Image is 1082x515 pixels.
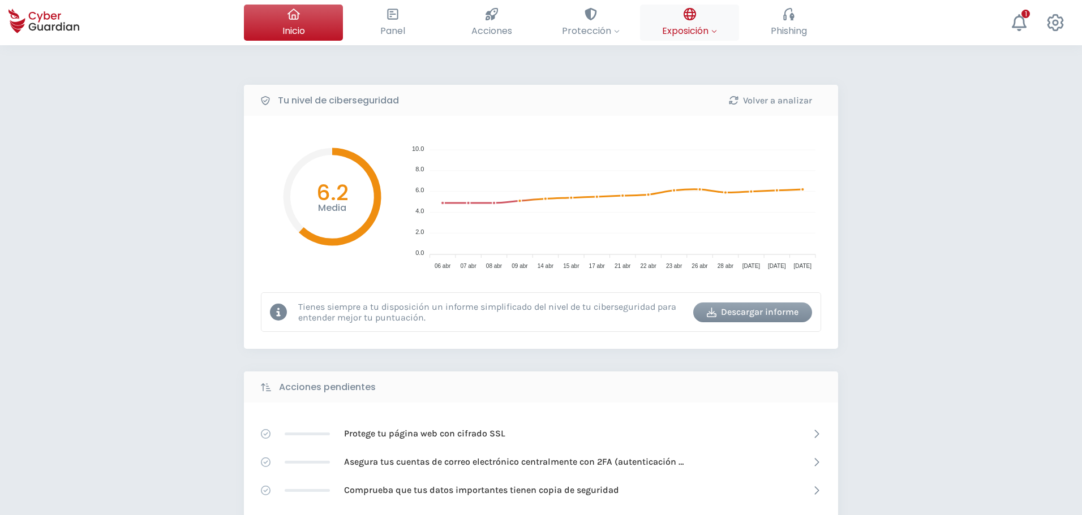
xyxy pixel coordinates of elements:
tspan: 17 abr [589,263,606,269]
button: Panel [343,5,442,41]
span: Panel [380,24,405,38]
div: Volver a analizar [719,94,821,107]
button: Acciones [442,5,541,41]
div: Descargar informe [702,305,804,319]
p: Comprueba que tus datos importantes tienen copia de seguridad [344,484,619,496]
span: Protección [562,24,620,38]
tspan: 26 abr [692,263,708,269]
p: Asegura tus cuentas de correo electrónico centralmente con 2FA (autenticación [PERSON_NAME] factor) [344,456,684,468]
tspan: [DATE] [742,263,761,269]
tspan: 08 abr [486,263,503,269]
tspan: 2.0 [415,228,424,235]
tspan: 23 abr [666,263,682,269]
span: Exposición [662,24,717,38]
tspan: [DATE] [768,263,786,269]
tspan: 09 abr [512,263,528,269]
button: Descargar informe [693,302,812,322]
tspan: 0.0 [415,249,424,256]
tspan: 21 abr [615,263,631,269]
b: Acciones pendientes [279,380,376,394]
button: Exposición [640,5,739,41]
span: Phishing [771,24,807,38]
p: Protege tu página web con cifrado SSL [344,427,505,440]
span: Acciones [471,24,512,38]
div: 1 [1021,10,1030,18]
span: Inicio [282,24,305,38]
tspan: 07 abr [460,263,476,269]
tspan: 6.0 [415,187,424,193]
button: Protección [541,5,640,41]
tspan: 15 abr [563,263,579,269]
tspan: 4.0 [415,207,424,214]
button: Phishing [739,5,838,41]
tspan: 10.0 [412,145,424,152]
tspan: 28 abr [718,263,734,269]
tspan: 22 abr [640,263,656,269]
tspan: 8.0 [415,166,424,172]
button: Volver a analizar [711,90,830,110]
p: Tienes siempre a tu disposición un informe simplificado del nivel de tu ciberseguridad para enten... [298,301,685,323]
tspan: [DATE] [794,263,812,269]
tspan: 14 abr [538,263,554,269]
tspan: 06 abr [435,263,451,269]
b: Tu nivel de ciberseguridad [278,94,399,107]
button: Inicio [244,5,343,41]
